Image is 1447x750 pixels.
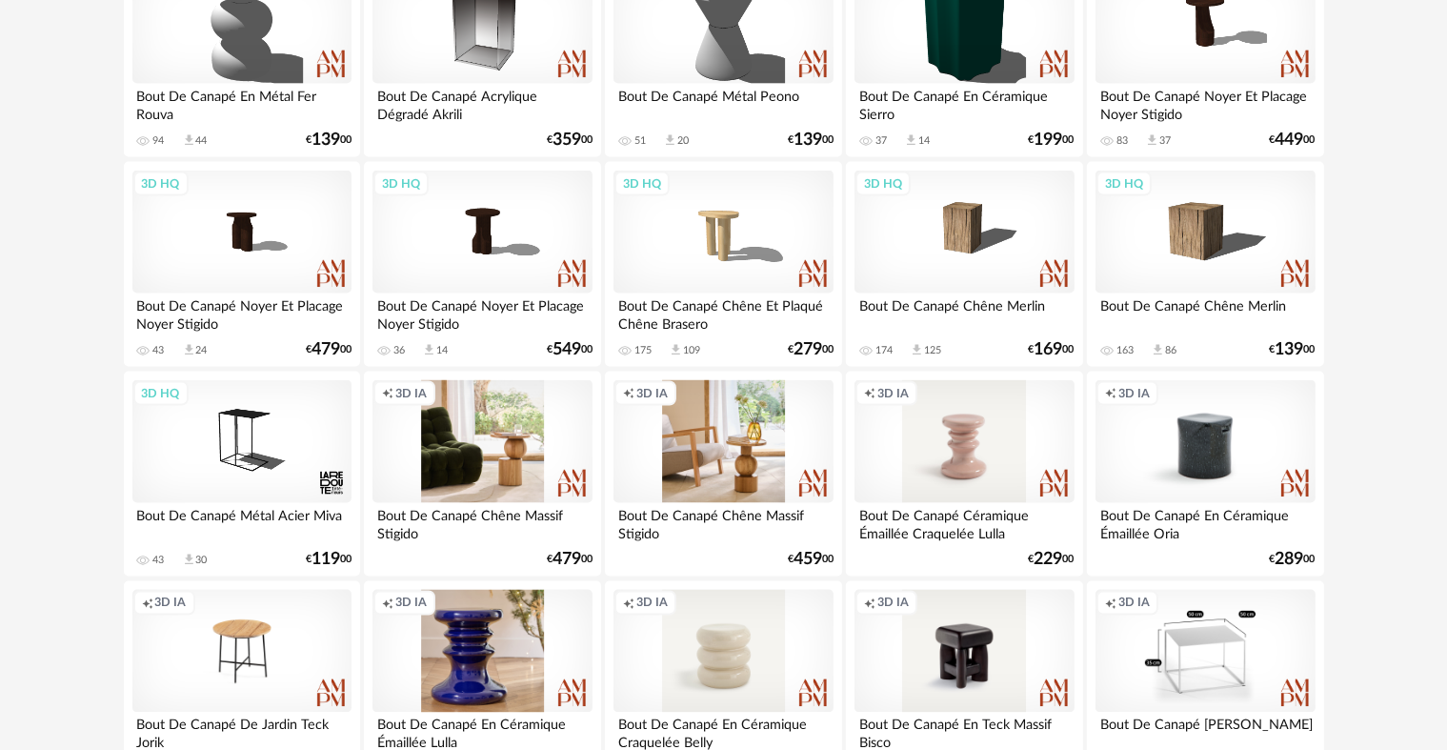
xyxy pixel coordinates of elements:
div: 14 [436,344,448,357]
div: Bout De Canapé Noyer Et Placage Noyer Stigido [132,294,352,332]
div: Bout De Canapé Chêne Merlin [1095,294,1315,332]
span: Download icon [663,133,677,148]
div: € 00 [306,133,352,147]
span: 3D IA [877,596,909,611]
div: € 00 [788,133,834,147]
span: Creation icon [623,596,634,611]
span: 449 [1276,133,1304,147]
span: Download icon [422,343,436,357]
div: 125 [924,344,941,357]
div: Bout De Canapé Chêne Et Plaqué Chêne Brasero [613,294,833,332]
span: Creation icon [142,596,153,611]
div: € 00 [788,553,834,566]
span: 479 [312,343,340,356]
div: 175 [634,344,652,357]
div: Bout De Canapé Chêne Massif Stigido [613,503,833,541]
span: 3D IA [877,386,909,401]
span: Download icon [910,343,924,357]
span: 479 [553,553,581,566]
div: € 00 [1270,343,1316,356]
div: 109 [683,344,700,357]
div: Bout De Canapé Céramique Émaillée Craquelée Lulla [854,503,1074,541]
div: Bout De Canapé Noyer Et Placage Noyer Stigido [1095,84,1315,122]
span: 359 [553,133,581,147]
a: 3D HQ Bout De Canapé Chêne Merlin 163 Download icon 86 €13900 [1087,162,1323,368]
div: € 00 [306,343,352,356]
a: 3D HQ Bout De Canapé Noyer Et Placage Noyer Stigido 36 Download icon 14 €54900 [364,162,600,368]
div: 36 [393,344,405,357]
div: € 00 [1029,133,1075,147]
div: € 00 [547,133,593,147]
div: 3D HQ [855,172,911,196]
div: 14 [918,134,930,148]
span: 459 [794,553,822,566]
div: 163 [1116,344,1134,357]
div: 44 [196,134,208,148]
span: Download icon [182,343,196,357]
div: 174 [875,344,893,357]
div: Bout De Canapé Noyer Et Placage Noyer Stigido [372,294,592,332]
span: Creation icon [623,386,634,401]
span: Download icon [182,553,196,567]
span: Creation icon [382,386,393,401]
div: € 00 [1270,553,1316,566]
div: € 00 [1029,553,1075,566]
span: Download icon [1145,133,1159,148]
a: Creation icon 3D IA Bout De Canapé Chêne Massif Stigido €45900 [605,372,841,578]
span: 289 [1276,553,1304,566]
div: 20 [677,134,689,148]
div: 86 [1165,344,1176,357]
a: Creation icon 3D IA Bout De Canapé Céramique Émaillée Craquelée Lulla €22900 [846,372,1082,578]
div: 3D HQ [133,172,189,196]
span: 199 [1035,133,1063,147]
span: 139 [312,133,340,147]
a: Creation icon 3D IA Bout De Canapé En Céramique Émaillée Oria €28900 [1087,372,1323,578]
a: 3D HQ Bout De Canapé Noyer Et Placage Noyer Stigido 43 Download icon 24 €47900 [124,162,360,368]
span: Creation icon [864,596,875,611]
div: 3D HQ [373,172,429,196]
div: 83 [1116,134,1128,148]
div: 30 [196,554,208,567]
span: 279 [794,343,822,356]
span: 3D IA [395,596,427,611]
span: Download icon [182,133,196,148]
a: 3D HQ Bout De Canapé Métal Acier Miva 43 Download icon 30 €11900 [124,372,360,578]
div: 3D HQ [614,172,670,196]
div: 51 [634,134,646,148]
span: 3D IA [636,596,668,611]
span: 139 [794,133,822,147]
span: 3D IA [1118,596,1150,611]
div: Bout De Canapé Métal Peono [613,84,833,122]
span: Download icon [1151,343,1165,357]
div: Bout De Canapé En Céramique Émaillée Oria [1095,503,1315,541]
span: 119 [312,553,340,566]
div: € 00 [788,343,834,356]
span: Creation icon [1105,386,1116,401]
span: 549 [553,343,581,356]
span: 3D IA [395,386,427,401]
div: 37 [875,134,887,148]
div: Bout De Canapé Métal Acier Miva [132,503,352,541]
div: € 00 [547,343,593,356]
a: 3D HQ Bout De Canapé Chêne Et Plaqué Chêne Brasero 175 Download icon 109 €27900 [605,162,841,368]
div: 94 [153,134,165,148]
span: 229 [1035,553,1063,566]
span: 3D IA [636,386,668,401]
div: 3D HQ [1096,172,1152,196]
a: Creation icon 3D IA Bout De Canapé Chêne Massif Stigido €47900 [364,372,600,578]
span: 3D IA [1118,386,1150,401]
div: Bout De Canapé Chêne Massif Stigido [372,503,592,541]
div: € 00 [1029,343,1075,356]
span: Download icon [669,343,683,357]
span: 139 [1276,343,1304,356]
div: Bout De Canapé En Métal Fer Rouva [132,84,352,122]
span: Download icon [904,133,918,148]
div: € 00 [306,553,352,566]
div: 24 [196,344,208,357]
div: Bout De Canapé Chêne Merlin [854,294,1074,332]
div: 3D HQ [133,381,189,406]
div: 43 [153,344,165,357]
span: 169 [1035,343,1063,356]
span: Creation icon [382,596,393,611]
div: 43 [153,554,165,567]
